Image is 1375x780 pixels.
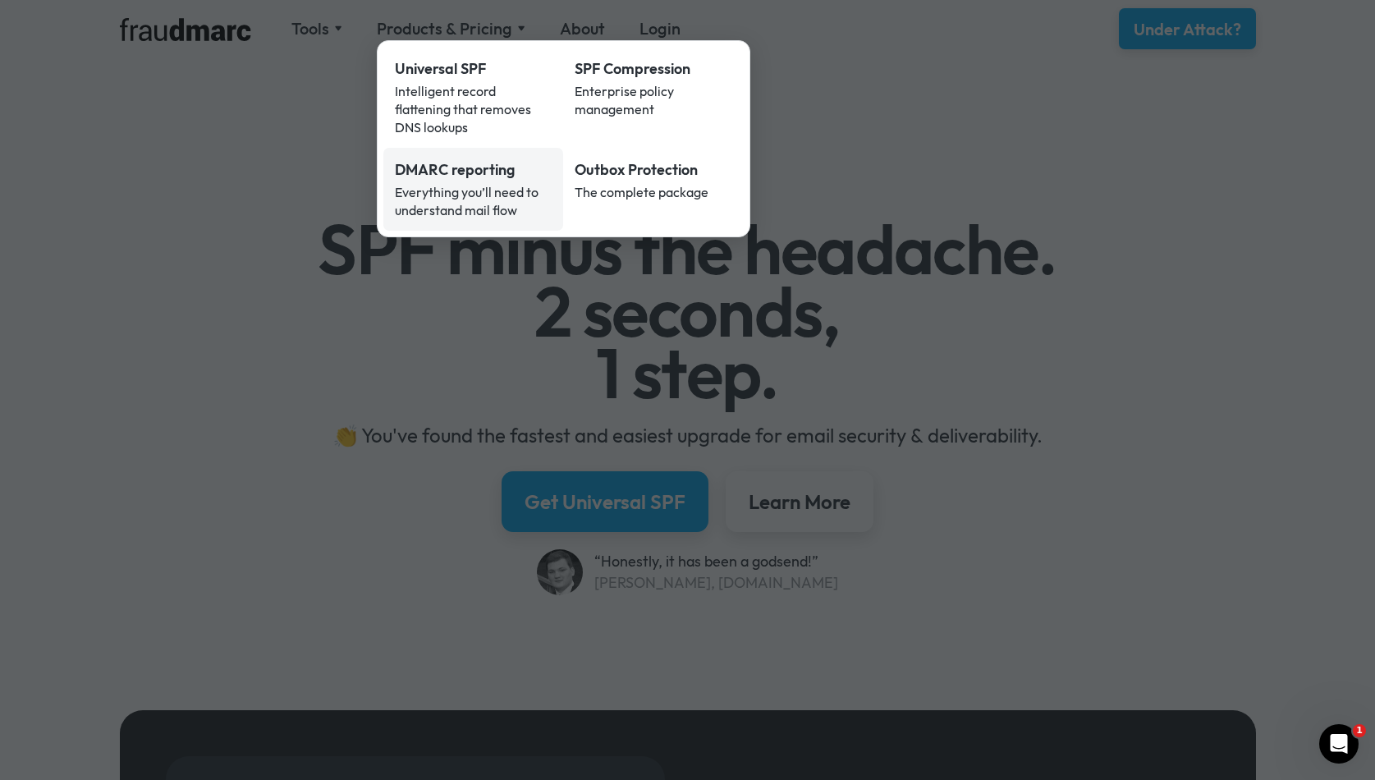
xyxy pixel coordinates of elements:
iframe: Intercom live chat [1319,724,1359,764]
span: 1 [1353,724,1366,737]
div: Outbox Protection [575,159,732,181]
div: Universal SPF [395,58,552,80]
div: Everything you’ll need to understand mail flow [395,183,552,219]
div: SPF Compression [575,58,732,80]
a: Outbox ProtectionThe complete package [563,148,744,231]
div: The complete package [575,183,732,201]
div: DMARC reporting [395,159,552,181]
a: DMARC reportingEverything you’ll need to understand mail flow [383,148,564,231]
nav: Products & Pricing [377,40,750,237]
a: Universal SPFIntelligent record flattening that removes DNS lookups [383,47,564,148]
div: Intelligent record flattening that removes DNS lookups [395,82,552,136]
a: SPF CompressionEnterprise policy management [563,47,744,148]
div: Enterprise policy management [575,82,732,118]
